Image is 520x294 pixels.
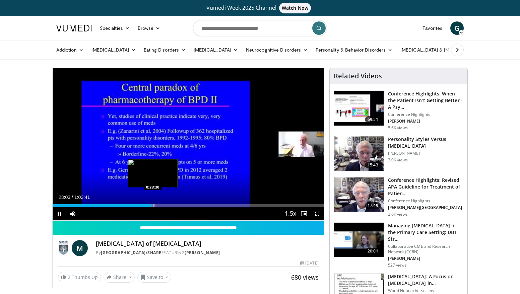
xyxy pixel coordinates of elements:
[140,43,190,57] a: Eating Disorders
[53,207,66,220] button: Pause
[388,125,408,131] p: 5.6K views
[365,162,381,168] span: 15:43
[334,136,384,171] img: 8bb3fa12-babb-40ea-879a-3a97d6c50055.150x105_q85_crop-smart_upscale.jpg
[56,25,92,31] img: VuMedi Logo
[388,157,408,163] p: 3.0K views
[388,177,463,197] h3: Conference Highlights: Revised APA Guideline for Treatment of Patien…
[58,240,69,256] img: Silver Hill Hospital/SHARE
[388,119,463,124] p: [PERSON_NAME]
[334,223,384,258] img: ea4fda3a-75ee-492b-aac5-8ea0e6e7fb3c.150x105_q85_crop-smart_upscale.jpg
[334,177,463,217] a: 17:49 Conference Highlights: Revised APA Guideline for Treatment of Patien… Conference Highlights...
[284,207,297,220] button: Playback Rate
[72,240,88,256] a: M
[193,20,327,36] input: Search topics, interventions
[418,21,446,35] a: Favorites
[365,116,381,123] span: 69:51
[279,3,311,13] span: Watch Now
[334,72,382,80] h4: Related Videos
[388,212,408,217] p: 2.6K views
[128,159,178,187] img: image.jpeg
[365,202,381,209] span: 17:49
[388,205,463,210] p: [PERSON_NAME][GEOGRAPHIC_DATA]
[388,273,463,287] h3: [MEDICAL_DATA]: A Focus on [MEDICAL_DATA] in…
[101,250,161,255] a: [GEOGRAPHIC_DATA]/SHARE
[388,288,463,293] p: World Headache Society
[74,195,90,200] span: 1:03:41
[190,43,242,57] a: [MEDICAL_DATA]
[185,250,220,255] a: [PERSON_NAME]
[242,43,312,57] a: Neurocognitive Disorders
[72,195,73,200] span: /
[96,21,134,35] a: Specialties
[311,207,324,220] button: Fullscreen
[388,222,463,242] h3: Managing [MEDICAL_DATA] in the Primary Care Setting: DBT Str…
[53,204,324,207] div: Progress Bar
[87,43,140,57] a: [MEDICAL_DATA]
[388,151,463,156] p: [PERSON_NAME]
[334,177,384,212] img: a8a55e96-0fed-4e33-bde8-e6fc0867bf6d.150x105_q85_crop-smart_upscale.jpg
[396,43,492,57] a: [MEDICAL_DATA] & [MEDICAL_DATA]
[300,260,318,266] div: [DATE]
[388,136,463,149] h3: Personality Styles Versus [MEDICAL_DATA]
[66,207,79,220] button: Mute
[388,256,463,261] p: [PERSON_NAME]
[58,272,101,282] a: 2 Thumbs Up
[388,198,463,204] p: Conference Highlights
[297,207,311,220] button: Enable picture-in-picture mode
[365,248,381,254] span: 20:01
[59,195,70,200] span: 23:03
[388,112,463,117] p: Conference Highlights
[104,272,135,283] button: Share
[312,43,396,57] a: Personality & Behavior Disorders
[388,90,463,111] h3: Conference Highlights: When the Patient Isn't Getting Better - A Psy…
[57,3,463,13] a: Vumedi Week 2025 ChannelWatch Now
[334,91,384,126] img: 4362ec9e-0993-4580-bfd4-8e18d57e1d49.150x105_q85_crop-smart_upscale.jpg
[334,90,463,131] a: 69:51 Conference Highlights: When the Patient Isn't Getting Better - A Psy… Conference Highlights...
[137,272,172,283] button: Save to
[388,263,407,268] p: 527 views
[334,136,463,171] a: 15:43 Personality Styles Versus [MEDICAL_DATA] [PERSON_NAME] 3.0K views
[53,68,324,221] video-js: Video Player
[96,250,319,256] div: By FEATURING
[334,222,463,268] a: 20:01 Managing [MEDICAL_DATA] in the Primary Care Setting: DBT Str… Collaborative CME and Researc...
[388,244,463,254] p: Collaborative CME and Research Network (CCRN)
[291,273,319,281] span: 680 views
[450,21,464,35] a: G
[96,240,319,247] h4: [MEDICAL_DATA] of [MEDICAL_DATA]
[134,21,165,35] a: Browse
[52,43,87,57] a: Addiction
[68,274,70,280] span: 2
